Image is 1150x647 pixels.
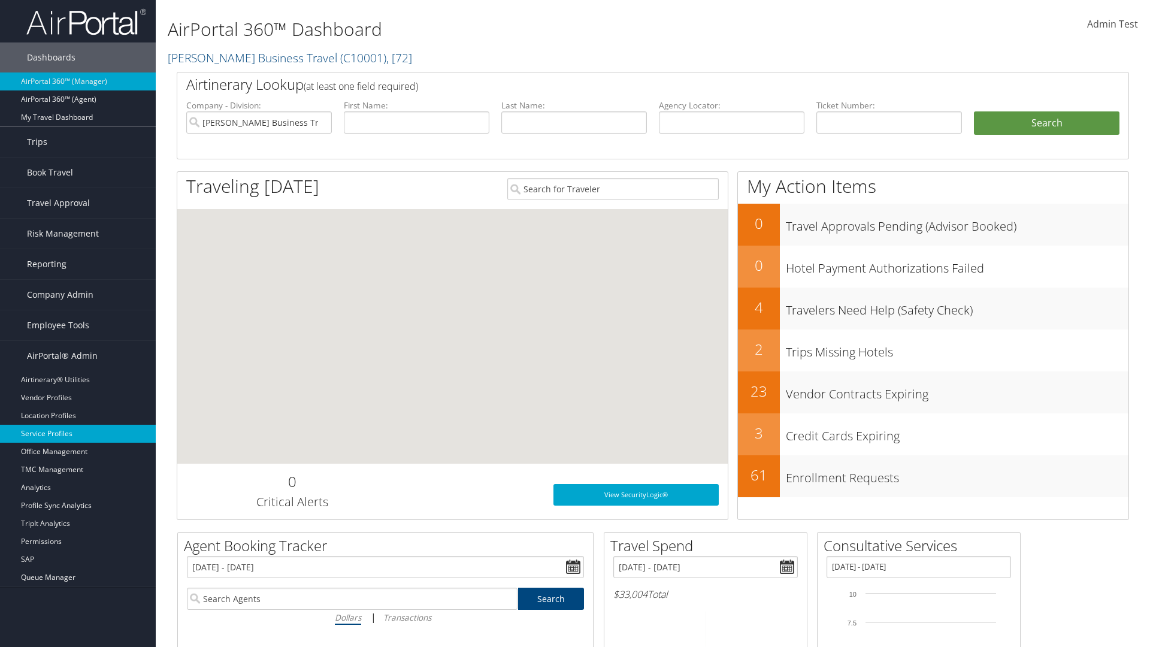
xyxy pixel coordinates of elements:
span: AirPortal® Admin [27,341,98,371]
h2: 0 [738,255,780,276]
h3: Travelers Need Help (Safety Check) [786,296,1128,319]
h2: Travel Spend [610,536,807,556]
label: First Name: [344,99,489,111]
span: Dashboards [27,43,75,72]
a: 4Travelers Need Help (Safety Check) [738,288,1128,329]
label: Last Name: [501,99,647,111]
h3: Trips Missing Hotels [786,338,1128,361]
label: Company - Division: [186,99,332,111]
a: Search [518,588,585,610]
a: 0Hotel Payment Authorizations Failed [738,246,1128,288]
h2: 0 [738,213,780,234]
span: (at least one field required) [304,80,418,93]
h3: Vendor Contracts Expiring [786,380,1128,403]
h6: Total [613,588,798,601]
span: Admin Test [1087,17,1138,31]
h3: Travel Approvals Pending (Advisor Booked) [786,212,1128,235]
span: ( C10001 ) [340,50,386,66]
h2: 4 [738,297,780,318]
span: Company Admin [27,280,93,310]
h2: Agent Booking Tracker [184,536,593,556]
h1: Traveling [DATE] [186,174,319,199]
div: | [187,610,584,625]
label: Agency Locator: [659,99,804,111]
i: Transactions [383,612,431,623]
a: 3Credit Cards Expiring [738,413,1128,455]
span: Risk Management [27,219,99,249]
button: Search [974,111,1119,135]
a: 23Vendor Contracts Expiring [738,371,1128,413]
h2: 23 [738,381,780,401]
h1: AirPortal 360™ Dashboard [168,17,815,42]
span: , [ 72 ] [386,50,412,66]
a: View SecurityLogic® [553,484,719,506]
h3: Enrollment Requests [786,464,1128,486]
h3: Credit Cards Expiring [786,422,1128,445]
span: $33,004 [613,588,647,601]
h2: Consultative Services [824,536,1020,556]
label: Ticket Number: [816,99,962,111]
h1: My Action Items [738,174,1128,199]
a: Admin Test [1087,6,1138,43]
span: Travel Approval [27,188,90,218]
span: Reporting [27,249,66,279]
h2: Airtinerary Lookup [186,74,1040,95]
a: 61Enrollment Requests [738,455,1128,497]
span: Employee Tools [27,310,89,340]
img: airportal-logo.png [26,8,146,36]
h2: 3 [738,423,780,443]
h3: Critical Alerts [186,494,398,510]
a: 0Travel Approvals Pending (Advisor Booked) [738,204,1128,246]
a: 2Trips Missing Hotels [738,329,1128,371]
span: Trips [27,127,47,157]
a: [PERSON_NAME] Business Travel [168,50,412,66]
h2: 2 [738,339,780,359]
h2: 0 [186,471,398,492]
input: Search for Traveler [507,178,719,200]
i: Dollars [335,612,361,623]
h2: 61 [738,465,780,485]
h3: Hotel Payment Authorizations Failed [786,254,1128,277]
tspan: 7.5 [848,619,857,627]
tspan: 10 [849,591,857,598]
span: Book Travel [27,158,73,188]
input: Search Agents [187,588,517,610]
